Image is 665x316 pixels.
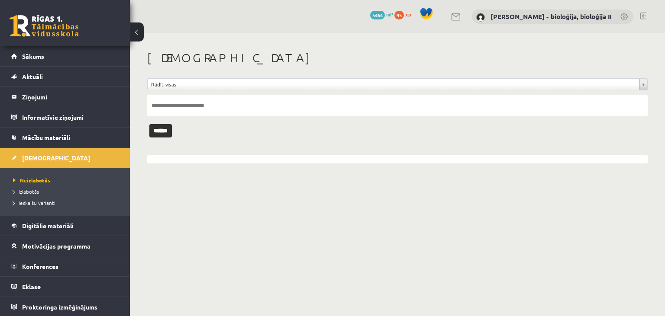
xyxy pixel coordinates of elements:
a: Informatīvie ziņojumi [11,107,119,127]
a: Sākums [11,46,119,66]
span: Proktoringa izmēģinājums [22,303,97,311]
span: Sākums [22,52,44,60]
span: Eklase [22,283,41,290]
img: Elza Saulīte - bioloģija, bioloģija II [476,13,485,22]
a: Mācību materiāli [11,128,119,147]
a: Ieskaišu varianti [13,199,121,207]
a: Izlabotās [13,188,121,195]
a: Ziņojumi [11,87,119,107]
span: Konferences [22,262,58,270]
span: mP [386,11,393,18]
span: 95 [394,11,404,19]
a: Aktuāli [11,67,119,86]
a: Neizlabotās [13,176,121,184]
h1: [DEMOGRAPHIC_DATA] [147,51,648,65]
span: [DEMOGRAPHIC_DATA] [22,154,90,162]
a: Rīgas 1. Tālmācības vidusskola [10,15,79,37]
span: xp [405,11,411,18]
span: Neizlabotās [13,177,50,184]
a: Eklase [11,277,119,297]
span: Digitālie materiāli [22,222,74,230]
legend: Ziņojumi [22,87,119,107]
span: 5464 [370,11,385,19]
a: [DEMOGRAPHIC_DATA] [11,148,119,168]
span: Ieskaišu varianti [13,199,55,206]
a: Motivācijas programma [11,236,119,256]
span: Izlabotās [13,188,39,195]
a: [PERSON_NAME] - bioloģija, bioloģija II [491,12,611,21]
span: Aktuāli [22,73,43,80]
a: 5464 mP [370,11,393,18]
span: Mācību materiāli [22,134,70,141]
span: Rādīt visas [151,79,636,90]
a: Rādīt visas [148,79,647,90]
a: Digitālie materiāli [11,216,119,236]
span: Motivācijas programma [22,242,90,250]
a: Konferences [11,256,119,276]
a: 95 xp [394,11,415,18]
legend: Informatīvie ziņojumi [22,107,119,127]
